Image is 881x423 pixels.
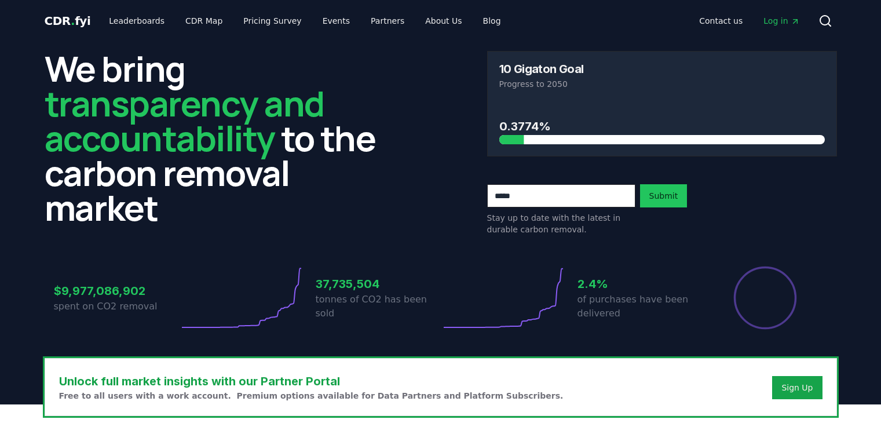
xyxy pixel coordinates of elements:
[100,10,510,31] nav: Main
[176,10,232,31] a: CDR Map
[781,382,813,393] a: Sign Up
[45,51,394,225] h2: We bring to the carbon removal market
[316,293,441,320] p: tonnes of CO2 has been sold
[690,10,809,31] nav: Main
[577,293,703,320] p: of purchases have been delivered
[499,118,825,135] h3: 0.3774%
[733,265,798,330] div: Percentage of sales delivered
[772,376,822,399] button: Sign Up
[45,14,91,28] span: CDR fyi
[487,212,635,235] p: Stay up to date with the latest in durable carbon removal.
[361,10,414,31] a: Partners
[59,373,564,390] h3: Unlock full market insights with our Partner Portal
[100,10,174,31] a: Leaderboards
[71,14,75,28] span: .
[640,184,688,207] button: Submit
[577,275,703,293] h3: 2.4%
[690,10,752,31] a: Contact us
[313,10,359,31] a: Events
[763,15,799,27] span: Log in
[316,275,441,293] h3: 37,735,504
[234,10,310,31] a: Pricing Survey
[754,10,809,31] a: Log in
[59,390,564,402] p: Free to all users with a work account. Premium options available for Data Partners and Platform S...
[499,78,825,90] p: Progress to 2050
[474,10,510,31] a: Blog
[499,63,584,75] h3: 10 Gigaton Goal
[54,282,179,300] h3: $9,977,086,902
[45,13,91,29] a: CDR.fyi
[45,79,324,162] span: transparency and accountability
[416,10,471,31] a: About Us
[54,300,179,313] p: spent on CO2 removal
